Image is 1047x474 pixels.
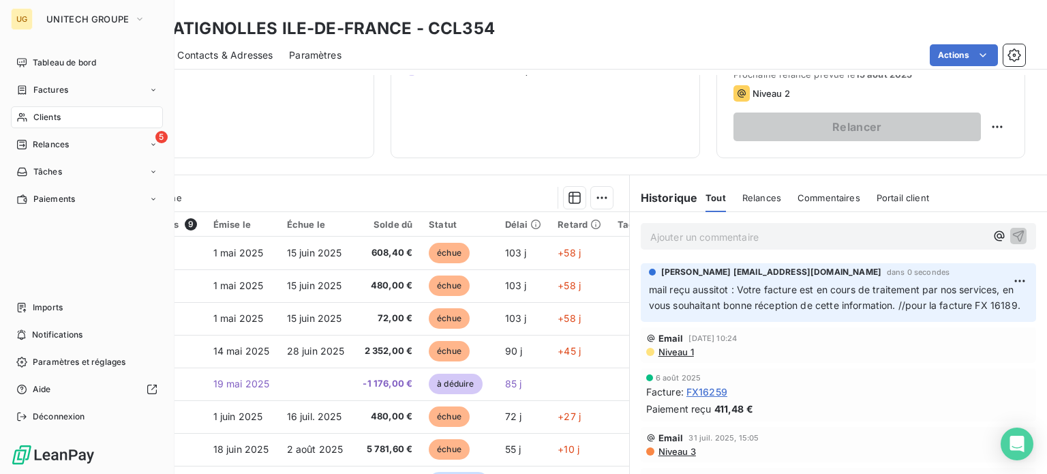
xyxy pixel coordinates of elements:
[11,188,163,210] a: Paiements
[558,312,581,324] span: +58 j
[213,378,270,389] span: 19 mai 2025
[33,356,125,368] span: Paramètres et réglages
[661,266,881,278] span: [PERSON_NAME] [EMAIL_ADDRESS][DOMAIN_NAME]
[33,383,51,396] span: Aide
[363,377,412,391] span: -1 176,00 €
[363,219,412,230] div: Solde dû
[877,192,929,203] span: Portail client
[688,334,737,342] span: [DATE] 10:24
[505,345,523,357] span: 90 j
[429,276,470,296] span: échue
[656,374,701,382] span: 6 août 2025
[213,219,271,230] div: Émise le
[177,48,273,62] span: Contacts & Adresses
[618,219,684,230] div: Tag relance
[505,378,522,389] span: 85 j
[657,446,696,457] span: Niveau 3
[33,111,61,123] span: Clients
[505,443,521,455] span: 55 j
[289,48,342,62] span: Paramètres
[120,16,495,41] h3: SPIE BATIGNOLLES ILE-DE-FRANCE - CCL354
[714,402,753,416] span: 411,48 €
[287,219,347,230] div: Échue le
[363,410,412,424] span: 480,00 €
[287,247,342,258] span: 15 juin 2025
[1001,428,1033,460] div: Open Intercom Messenger
[558,345,581,357] span: +45 j
[558,247,581,258] span: +58 j
[46,14,129,25] span: UNITECH GROUPE
[33,411,85,423] span: Déconnexion
[705,192,726,203] span: Tout
[505,411,522,422] span: 72 j
[753,88,790,99] span: Niveau 2
[429,439,470,460] span: échue
[11,297,163,319] a: Imports
[213,312,264,324] span: 1 mai 2025
[686,385,727,399] span: FX16259
[558,219,601,230] div: Retard
[646,385,684,399] span: Facture :
[733,113,981,141] button: Relancer
[505,219,542,230] div: Délai
[32,329,82,341] span: Notifications
[213,280,264,291] span: 1 mai 2025
[646,402,712,416] span: Paiement reçu
[429,308,470,329] span: échue
[558,280,581,291] span: +58 j
[287,280,342,291] span: 15 juin 2025
[33,57,96,69] span: Tableau de bord
[11,134,163,155] a: 5Relances
[630,190,698,206] h6: Historique
[887,268,950,276] span: dans 0 secondes
[429,406,470,427] span: échue
[363,279,412,293] span: 480,00 €
[429,219,488,230] div: Statut
[287,411,342,422] span: 16 juil. 2025
[363,246,412,260] span: 608,40 €
[33,138,69,151] span: Relances
[429,341,470,361] span: échue
[649,284,1020,311] span: mail reçu aussitot : Votre facture est en cours de traitement par nos services, en vous souhaitan...
[11,79,163,101] a: Factures
[930,44,998,66] button: Actions
[185,218,197,231] span: 9
[213,247,264,258] span: 1 mai 2025
[11,444,95,466] img: Logo LeanPay
[155,131,168,143] span: 5
[11,379,163,400] a: Aide
[363,443,412,456] span: 5 781,60 €
[33,166,62,178] span: Tâches
[213,411,263,422] span: 1 juin 2025
[11,161,163,183] a: Tâches
[658,333,684,344] span: Email
[11,52,163,74] a: Tableau de bord
[558,443,579,455] span: +10 j
[33,193,75,205] span: Paiements
[505,280,527,291] span: 103 j
[688,434,759,442] span: 31 juil. 2025, 15:05
[742,192,781,203] span: Relances
[429,374,482,394] span: à déduire
[658,432,684,443] span: Email
[287,443,344,455] span: 2 août 2025
[505,312,527,324] span: 103 j
[287,312,342,324] span: 15 juin 2025
[287,345,345,357] span: 28 juin 2025
[11,106,163,128] a: Clients
[505,247,527,258] span: 103 j
[363,312,412,325] span: 72,00 €
[798,192,860,203] span: Commentaires
[11,351,163,373] a: Paramètres et réglages
[558,411,581,422] span: +27 j
[657,346,694,357] span: Niveau 1
[33,84,68,96] span: Factures
[213,345,270,357] span: 14 mai 2025
[363,344,412,358] span: 2 352,00 €
[213,443,269,455] span: 18 juin 2025
[429,243,470,263] span: échue
[33,301,63,314] span: Imports
[11,8,33,30] div: UG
